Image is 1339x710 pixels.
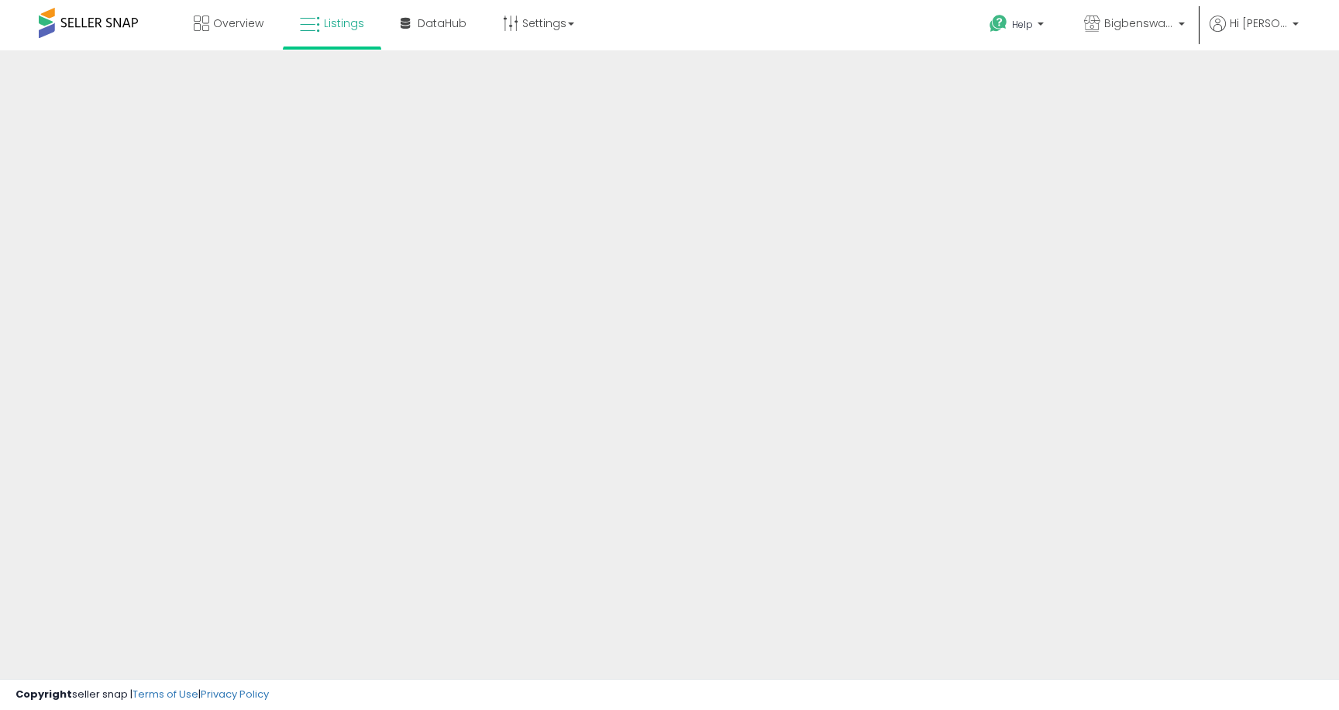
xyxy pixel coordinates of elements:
a: Terms of Use [133,687,198,701]
span: DataHub [418,16,466,31]
a: Privacy Policy [201,687,269,701]
span: Help [1012,18,1033,31]
strong: Copyright [15,687,72,701]
span: Bigbenswarehouse [1104,16,1174,31]
a: Hi [PERSON_NAME] [1210,16,1299,50]
i: Get Help [989,14,1008,33]
div: seller snap | | [15,688,269,702]
span: Listings [324,16,364,31]
span: Hi [PERSON_NAME] [1230,16,1288,31]
span: Overview [213,16,263,31]
a: Help [977,2,1059,50]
